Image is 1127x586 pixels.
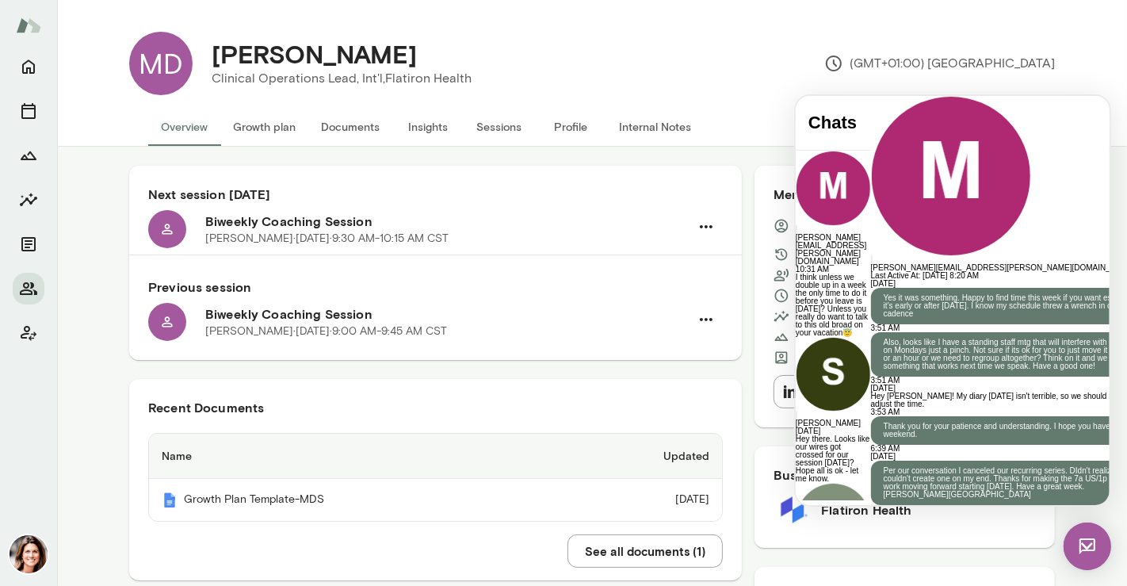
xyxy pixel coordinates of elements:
h6: Previous session [148,278,723,297]
p: Per our conversation I canceled our recurring series. DIdn't realize I couldn't create one on my ... [88,371,350,403]
button: Documents [308,108,392,146]
h4: Chats [13,17,63,37]
button: Profile [535,108,606,146]
h6: Biweekly Coaching Session [205,304,690,324]
span: 3:51 AM [75,228,105,236]
td: [DATE] [564,479,722,521]
button: Insights [392,108,464,146]
button: Members [13,273,44,304]
h6: Recent Documents [148,398,723,417]
span: 3:51 AM [75,280,105,289]
p: Clinical Operations Lead, Int'l, Flatiron Health [212,69,472,88]
button: Insights [13,184,44,216]
span: [DATE] [75,288,100,297]
span: [DATE] [75,183,100,192]
button: Overview [148,108,220,146]
th: Name [149,434,564,479]
p: Yes it was something. Happy to find time this week if you want especially if it’s early or after ... [88,198,350,222]
button: Home [13,51,44,82]
button: Documents [13,228,44,260]
th: Updated [564,434,722,479]
h4: [PERSON_NAME] [212,39,417,69]
button: Client app [13,317,44,349]
img: Mento [162,492,178,508]
th: Growth Plan Template-MDS [149,479,564,521]
h6: [PERSON_NAME][EMAIL_ADDRESS][PERSON_NAME][DOMAIN_NAME] [75,168,363,176]
span: 6:39 AM [75,348,105,357]
button: Sessions [464,108,535,146]
p: (GMT+01:00) [GEOGRAPHIC_DATA] [824,54,1055,73]
button: Growth plan [220,108,308,146]
h6: Business Plan [774,465,1036,485]
h6: Flatiron Health [821,500,911,519]
button: Growth Plan [13,140,44,171]
button: See all documents (1) [567,534,723,568]
img: Mento [16,10,41,40]
span: Last Active At: [DATE] 8:20 AM [75,175,184,184]
span: 8:28 AM [75,408,105,417]
p: Hey [PERSON_NAME]! My diary [DATE] isn't terrible, so we should be able to adjust the time. [75,297,363,312]
h6: Next session [DATE] [148,185,723,204]
button: Sessions [13,95,44,127]
span: [DATE] [75,356,100,365]
span: 3:53 AM [75,312,105,320]
p: Also, looks like I have a standing staff mtg that will interfere with our time on Mondays just a ... [88,243,350,274]
div: MD [129,32,193,95]
h6: Member Details [774,185,1036,204]
button: Internal Notes [606,108,704,146]
p: [PERSON_NAME] · [DATE] · 9:30 AM-10:15 AM CST [205,231,449,247]
p: Thank you for your patience and understanding. I hope you have a great weekend. [88,327,350,343]
p: [PERSON_NAME] · [DATE] · 9:00 AM-9:45 AM CST [205,324,447,339]
img: Gwen Throckmorton [10,535,48,573]
h6: Biweekly Coaching Session [205,212,690,231]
